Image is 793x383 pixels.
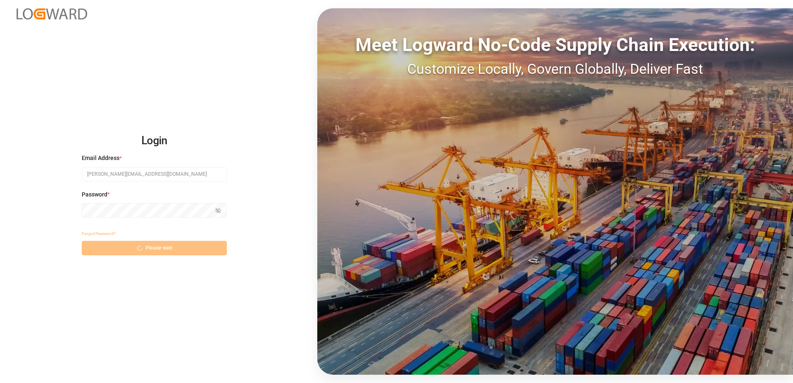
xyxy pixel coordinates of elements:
div: Meet Logward No-Code Supply Chain Execution: [317,31,793,58]
h2: Login [82,128,227,154]
img: Logward_new_orange.png [17,8,87,19]
span: Email Address [82,154,119,162]
input: Enter your email [82,167,227,182]
span: Password [82,190,107,199]
div: Customize Locally, Govern Globally, Deliver Fast [317,58,793,80]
